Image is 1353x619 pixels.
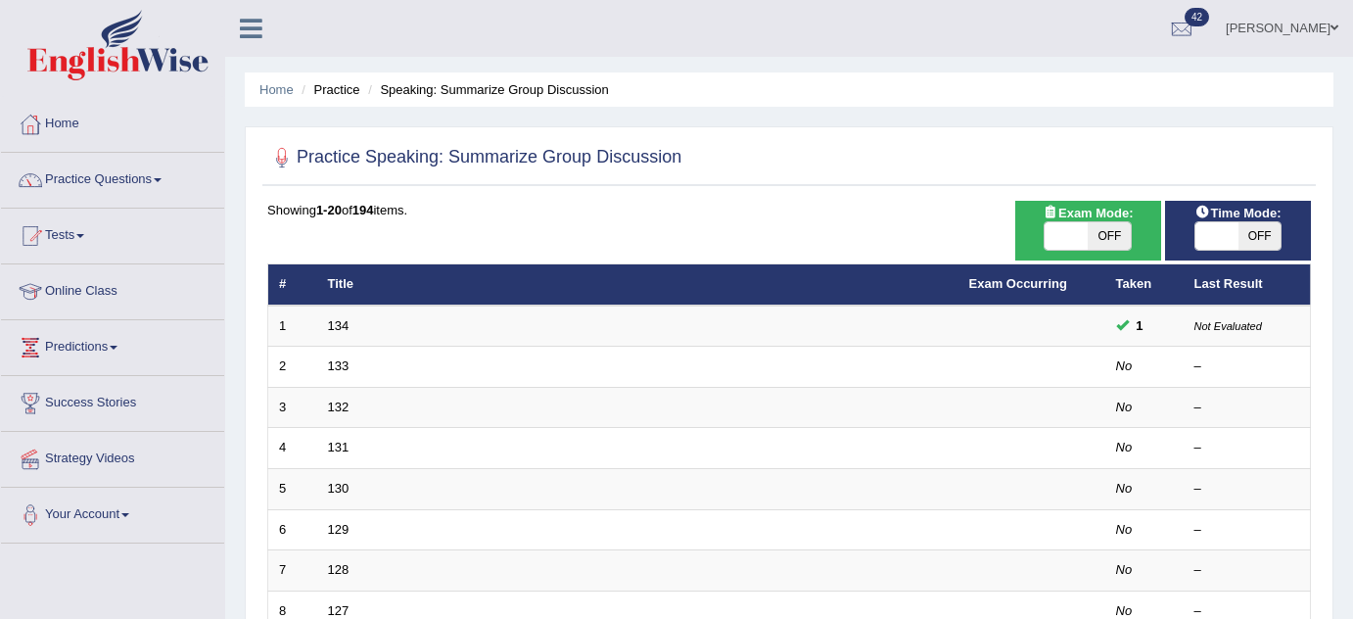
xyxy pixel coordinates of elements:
a: 130 [328,481,350,496]
li: Speaking: Summarize Group Discussion [363,80,609,99]
div: – [1194,521,1300,540]
em: No [1116,562,1133,577]
div: – [1194,561,1300,580]
div: Show exams occurring in exams [1015,201,1161,261]
a: Your Account [1,488,224,537]
a: Predictions [1,320,224,369]
td: 5 [268,469,317,510]
a: Strategy Videos [1,432,224,481]
a: 127 [328,603,350,618]
a: 129 [328,522,350,537]
b: 194 [352,203,374,217]
td: 3 [268,387,317,428]
em: No [1116,358,1133,373]
span: OFF [1238,222,1282,250]
span: 42 [1185,8,1209,26]
div: – [1194,357,1300,376]
a: 133 [328,358,350,373]
em: No [1116,603,1133,618]
a: Home [1,97,224,146]
a: Home [259,82,294,97]
th: Last Result [1184,264,1311,306]
a: Online Class [1,264,224,313]
b: 1-20 [316,203,342,217]
div: Showing of items. [267,201,1311,219]
a: 134 [328,318,350,333]
td: 7 [268,550,317,592]
em: No [1116,481,1133,496]
div: – [1194,439,1300,457]
a: Exam Occurring [969,276,1067,291]
h2: Practice Speaking: Summarize Group Discussion [267,143,681,172]
em: No [1116,522,1133,537]
th: Taken [1105,264,1184,306]
div: – [1194,399,1300,417]
a: 131 [328,440,350,454]
em: No [1116,440,1133,454]
em: No [1116,400,1133,414]
span: Exam Mode: [1035,203,1141,223]
span: You can still take this question [1129,315,1151,336]
a: Success Stories [1,376,224,425]
td: 1 [268,306,317,347]
th: # [268,264,317,306]
a: 132 [328,400,350,414]
li: Practice [297,80,359,99]
small: Not Evaluated [1194,320,1262,332]
a: Practice Questions [1,153,224,202]
div: – [1194,480,1300,499]
span: Time Mode: [1187,203,1288,223]
td: 4 [268,428,317,469]
td: 6 [268,509,317,550]
a: 128 [328,562,350,577]
th: Title [317,264,958,306]
a: Tests [1,209,224,258]
td: 2 [268,347,317,388]
span: OFF [1088,222,1131,250]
